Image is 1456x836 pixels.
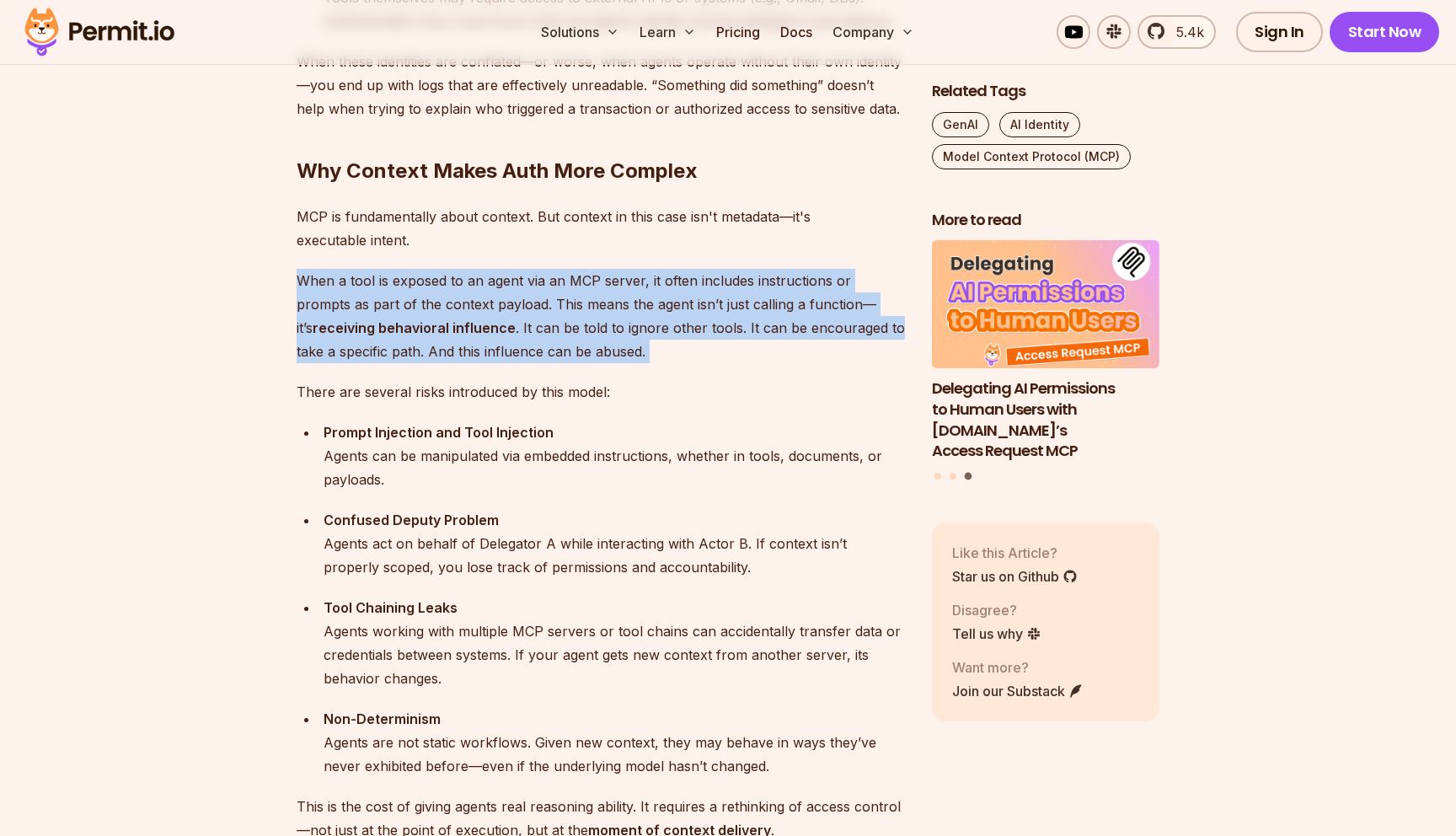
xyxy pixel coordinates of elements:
p: When these identities are conflated—or worse, when agents operate without their own identity—you ... [297,50,905,121]
h3: Delegating AI Permissions to Human Users with [DOMAIN_NAME]’s Access Request MCP [932,378,1159,462]
img: Permit logo [17,3,182,61]
h2: Why Context Makes Auth More Complex [297,90,905,185]
button: Go to slide 3 [964,473,972,480]
strong: Non-Determinism [324,710,441,727]
p: Want more? [952,657,1084,678]
div: Posts [932,241,1159,483]
a: GenAI [932,112,989,137]
a: Sign In [1236,12,1323,52]
strong: receiving behavioral influence [313,319,516,336]
div: Agents act on behalf of Delegator A while interacting with Actor B. If context isn’t properly sco... [324,508,905,579]
div: Agents are not static workflows. Given new context, they may behave in ways they’ve never exhibit... [324,707,905,778]
p: MCP is fundamentally about context. But context in this case isn't metadata—it's executable intent. [297,205,905,252]
strong: Confused Deputy Problem [324,512,499,528]
a: Delegating AI Permissions to Human Users with Permit.io’s Access Request MCPDelegating AI Permiss... [932,241,1159,463]
p: Disagree? [952,600,1041,620]
span: 5.4k [1166,22,1204,42]
a: 5.4k [1137,15,1216,49]
a: Pricing [709,15,767,49]
a: AI Identity [999,112,1080,137]
button: Solutions [534,15,626,49]
h2: Related Tags [932,81,1159,102]
button: Go to slide 2 [950,473,956,480]
p: When a tool is exposed to an agent via an MCP server, it often includes instructions or prompts a... [297,269,905,363]
strong: Tool Chaining Leaks [324,599,458,616]
div: Agents can be manipulated via embedded instructions, whether in tools, documents, or payloads. [324,421,905,491]
a: Docs [773,15,819,49]
button: Go to slide 1 [934,473,941,480]
div: Agents working with multiple MCP servers or tool chains can accidentally transfer data or credent... [324,596,905,690]
a: Tell us why [952,624,1041,644]
a: Start Now [1330,12,1440,52]
img: Delegating AI Permissions to Human Users with Permit.io’s Access Request MCP [932,241,1159,369]
li: 3 of 3 [932,241,1159,463]
p: Like this Article? [952,543,1078,563]
h2: More to read [932,210,1159,231]
a: Model Context Protocol (MCP) [932,144,1131,169]
a: Join our Substack [952,681,1084,701]
strong: Prompt Injection and Tool Injection [324,424,554,441]
button: Learn [633,15,703,49]
a: Star us on Github [952,566,1078,587]
p: There are several risks introduced by this model: [297,380,905,404]
button: Company [826,15,921,49]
